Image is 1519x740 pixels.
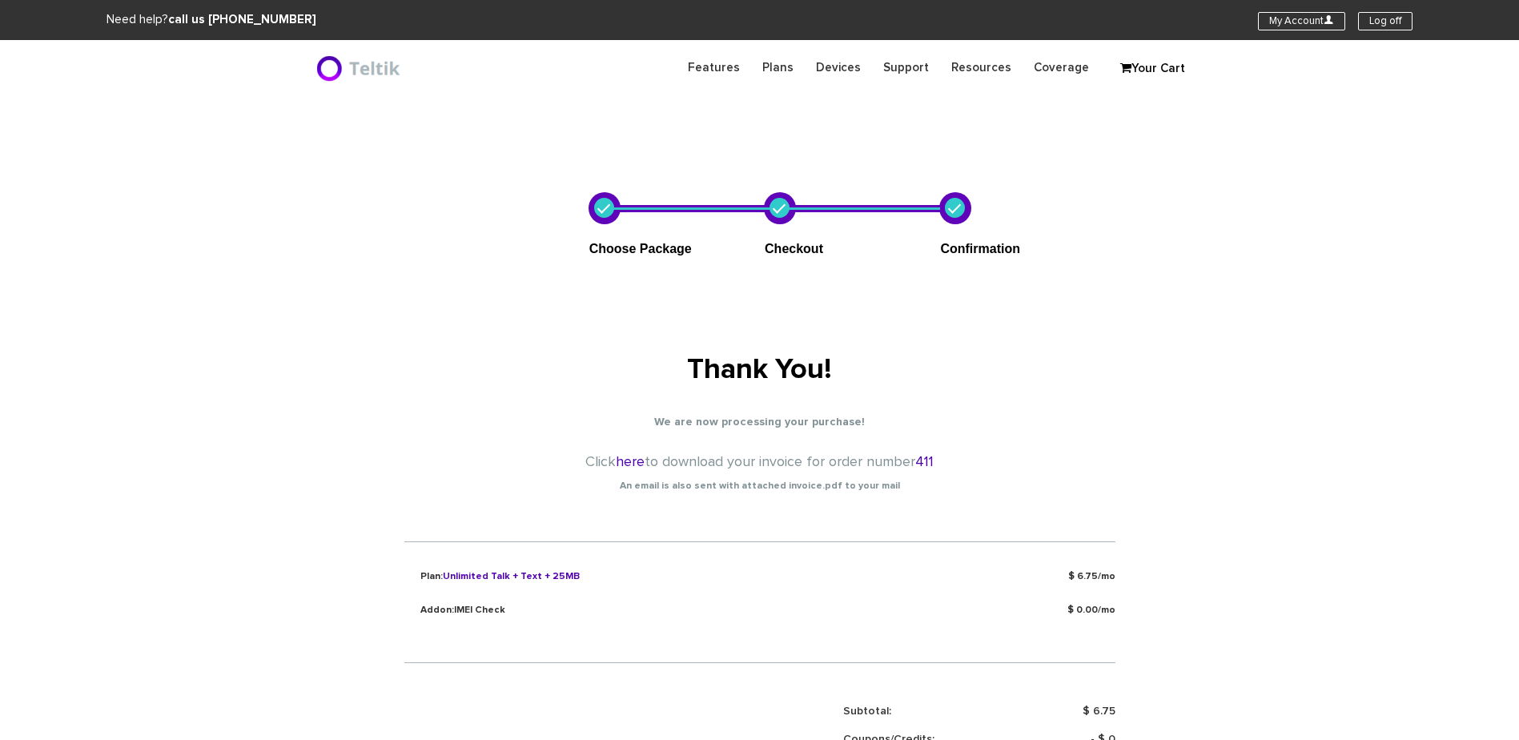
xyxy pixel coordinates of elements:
span: Unlimited Talk + Text + 25MB [443,572,580,581]
a: Devices [805,52,872,83]
a: Your Cart [1112,57,1192,81]
span: 411 [915,455,934,469]
img: BriteX [315,52,404,84]
h1: Thank You! [504,355,1016,387]
i: U [1324,14,1334,25]
span: Checkout [765,242,823,255]
h4: Click to download your invoice for order number [404,455,1115,471]
p: An email is also sent with attached invoice.pdf to your mail [404,479,1115,493]
a: My AccountU [1258,12,1345,30]
a: Plans [751,52,805,83]
p: We are now processing your purchase! [404,414,1115,431]
span: Choose Package [589,242,692,255]
a: here [616,455,645,469]
p: Plan: [420,558,580,584]
a: Coverage [1023,52,1100,83]
span: Confirmation [940,242,1020,255]
a: Resources [940,52,1023,83]
span: Need help? [106,14,316,26]
td: Subtotal: [843,703,1029,731]
p: Addon:IMEI Check [420,592,580,617]
a: Support [872,52,940,83]
a: Features [677,52,751,83]
strong: call us [PHONE_NUMBER] [168,14,316,26]
p: $ 6.75/mo [772,558,1115,584]
td: $ 6.75 [1029,703,1115,731]
a: Log off [1358,12,1413,30]
p: $ 0.00/mo [772,592,1115,617]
